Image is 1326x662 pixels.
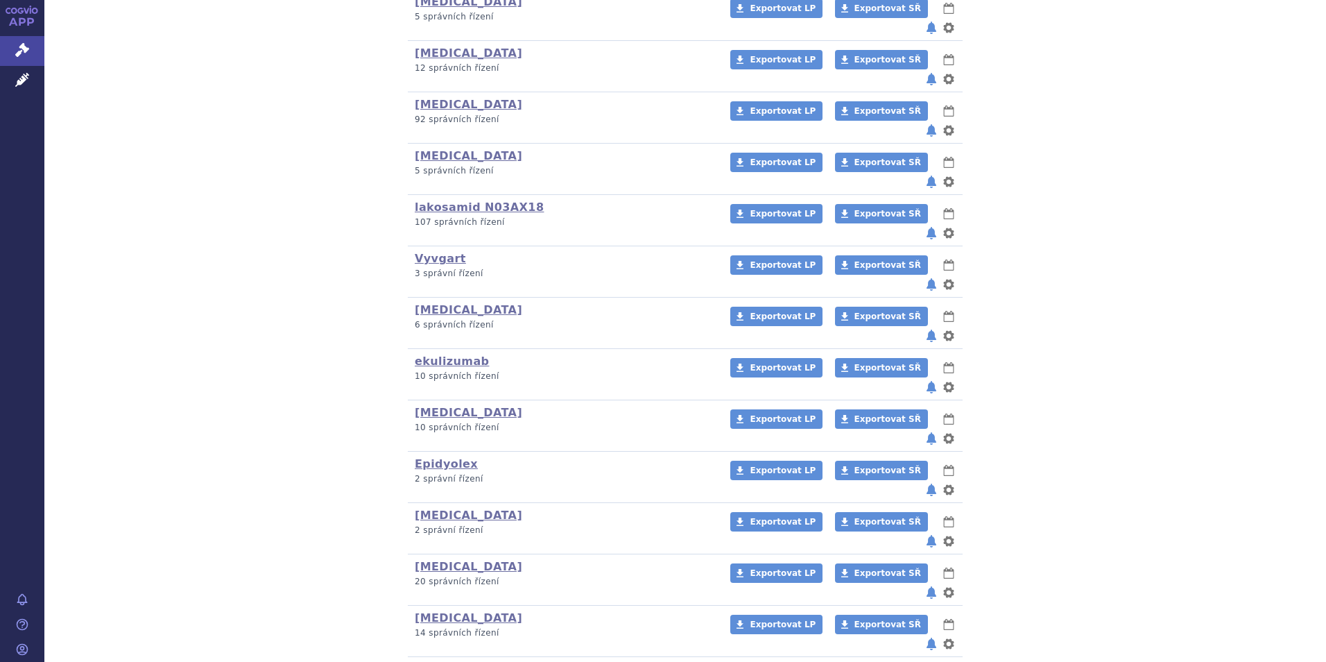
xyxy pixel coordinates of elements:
button: lhůty [942,257,956,273]
button: lhůty [942,205,956,222]
span: Exportovat LP [750,158,816,167]
span: Exportovat SŘ [854,466,921,475]
span: Exportovat SŘ [854,106,921,116]
button: nastavení [942,173,956,190]
button: lhůty [942,411,956,427]
a: Exportovat SŘ [835,307,928,326]
button: lhůty [942,103,956,119]
a: Exportovat LP [730,358,823,377]
span: Exportovat LP [750,568,816,578]
button: nastavení [942,328,956,344]
p: 5 správních řízení [415,165,712,177]
p: 2 správní řízení [415,525,712,536]
button: nastavení [942,19,956,36]
a: Exportovat LP [730,307,823,326]
span: Exportovat SŘ [854,158,921,167]
span: Exportovat SŘ [854,620,921,629]
span: Exportovat LP [750,3,816,13]
button: nastavení [942,225,956,241]
a: [MEDICAL_DATA] [415,98,522,111]
span: Exportovat LP [750,517,816,527]
span: Exportovat LP [750,55,816,65]
a: Exportovat SŘ [835,153,928,172]
a: [MEDICAL_DATA] [415,303,522,316]
a: Exportovat SŘ [835,358,928,377]
a: Exportovat SŘ [835,255,928,275]
span: Exportovat LP [750,209,816,219]
button: lhůty [942,514,956,530]
span: Exportovat LP [750,620,816,629]
a: Vyvgart [415,252,466,265]
button: nastavení [942,122,956,139]
button: notifikace [924,584,938,601]
p: 2 správní řízení [415,473,712,485]
a: [MEDICAL_DATA] [415,509,522,522]
button: nastavení [942,71,956,87]
span: Exportovat SŘ [854,414,921,424]
p: 5 správních řízení [415,11,712,23]
button: lhůty [942,565,956,582]
button: lhůty [942,154,956,171]
button: notifikace [924,173,938,190]
button: lhůty [942,308,956,325]
p: 12 správních řízení [415,62,712,74]
button: lhůty [942,616,956,633]
button: lhůty [942,359,956,376]
button: notifikace [924,71,938,87]
p: 107 správních řízení [415,217,712,228]
button: nastavení [942,482,956,498]
a: Exportovat LP [730,461,823,480]
a: Exportovat SŘ [835,409,928,429]
span: Exportovat SŘ [854,517,921,527]
button: nastavení [942,584,956,601]
a: Exportovat SŘ [835,101,928,121]
button: notifikace [924,379,938,396]
a: lakosamid N03AX18 [415,201,544,214]
p: 10 správních řízení [415,422,712,434]
button: notifikace [924,430,938,447]
button: notifikace [924,19,938,36]
span: Exportovat SŘ [854,260,921,270]
p: 20 správních řízení [415,576,712,588]
p: 6 správních řízení [415,319,712,331]
button: nastavení [942,533,956,550]
button: nastavení [942,636,956,652]
button: lhůty [942,462,956,479]
a: Exportovat SŘ [835,512,928,532]
span: Exportovat SŘ [854,3,921,13]
p: 10 správních řízení [415,371,712,382]
span: Exportovat SŘ [854,55,921,65]
span: Exportovat LP [750,414,816,424]
button: nastavení [942,379,956,396]
button: notifikace [924,482,938,498]
button: nastavení [942,276,956,293]
a: [MEDICAL_DATA] [415,149,522,162]
a: Exportovat LP [730,50,823,69]
a: [MEDICAL_DATA] [415,46,522,60]
a: [MEDICAL_DATA] [415,406,522,419]
a: Exportovat SŘ [835,563,928,583]
button: lhůty [942,51,956,68]
a: ekulizumab [415,355,489,368]
button: notifikace [924,122,938,139]
p: 14 správních řízení [415,627,712,639]
span: Exportovat SŘ [854,568,921,578]
span: Exportovat LP [750,260,816,270]
a: Exportovat SŘ [835,461,928,480]
a: [MEDICAL_DATA] [415,611,522,625]
button: notifikace [924,276,938,293]
a: Exportovat LP [730,563,823,583]
a: Exportovat LP [730,255,823,275]
span: Exportovat LP [750,363,816,373]
p: 3 správní řízení [415,268,712,280]
a: Exportovat LP [730,204,823,223]
button: nastavení [942,430,956,447]
a: Exportovat LP [730,153,823,172]
a: Exportovat SŘ [835,50,928,69]
button: notifikace [924,636,938,652]
p: 92 správních řízení [415,114,712,126]
span: Exportovat LP [750,312,816,321]
button: notifikace [924,533,938,550]
a: Exportovat SŘ [835,615,928,634]
span: Exportovat SŘ [854,363,921,373]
